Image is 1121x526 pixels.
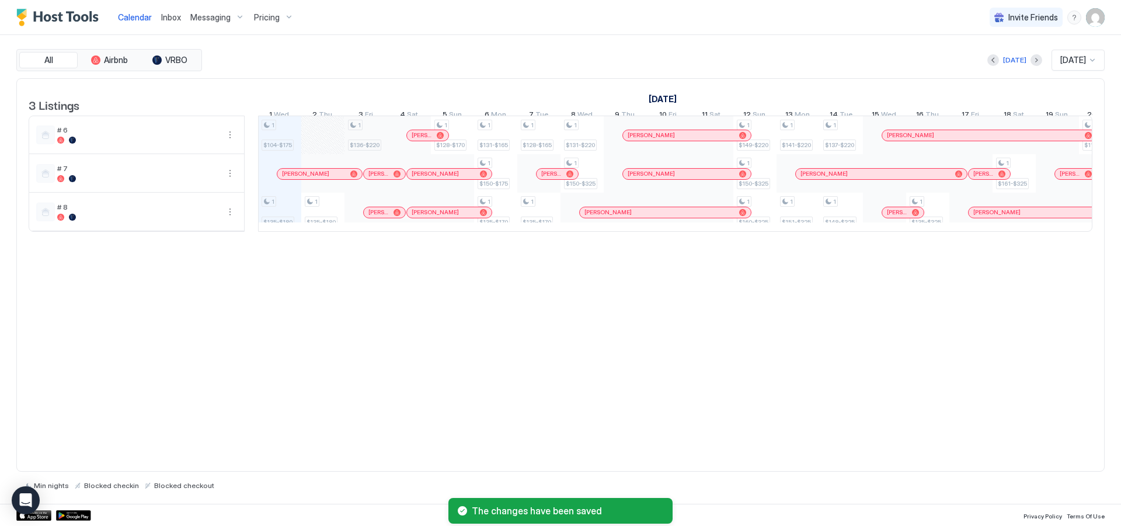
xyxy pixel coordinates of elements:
[254,12,280,23] span: Pricing
[266,107,292,124] a: October 1, 2025
[161,11,181,23] a: Inbox
[368,170,389,177] span: [PERSON_NAME]
[358,110,363,122] span: 3
[782,107,813,124] a: October 13, 2025
[263,141,292,149] span: $104-$175
[165,55,187,65] span: VRBO
[443,110,447,122] span: 5
[34,481,69,490] span: Min nights
[269,110,272,122] span: 1
[1001,107,1027,124] a: October 18, 2025
[571,110,576,122] span: 8
[998,180,1027,187] span: $161-$325
[971,110,979,122] span: Fri
[1060,55,1086,65] span: [DATE]
[104,55,128,65] span: Airbnb
[531,121,534,129] span: 1
[825,218,855,226] span: $148-$325
[1067,11,1081,25] div: menu
[872,110,879,122] span: 15
[825,141,854,149] span: $137-$220
[526,107,551,124] a: October 7, 2025
[118,12,152,22] span: Calendar
[913,107,942,124] a: October 16, 2025
[699,107,723,124] a: October 11, 2025
[753,110,765,122] span: Sun
[412,170,459,177] span: [PERSON_NAME]
[747,159,750,167] span: 1
[790,198,793,205] span: 1
[887,208,907,216] span: [PERSON_NAME]
[709,110,720,122] span: Sat
[747,198,750,205] span: 1
[566,141,595,149] span: $131-$220
[84,481,139,490] span: Blocked checkin
[350,141,380,149] span: $136-$220
[833,198,836,205] span: 1
[271,121,274,129] span: 1
[612,107,638,124] a: October 9, 2025
[743,110,751,122] span: 12
[1084,141,1113,149] span: $114-$220
[1008,12,1058,23] span: Invite Friends
[1060,170,1080,177] span: [PERSON_NAME]
[747,121,750,129] span: 1
[541,170,562,177] span: [PERSON_NAME]
[29,96,79,113] span: 3 Listings
[739,218,768,226] span: $160-$325
[646,90,680,107] a: October 1, 2025
[669,110,677,122] span: Fri
[488,198,490,205] span: 1
[782,141,811,149] span: $141-$220
[223,166,237,180] div: menu
[535,110,548,122] span: Tue
[973,170,994,177] span: [PERSON_NAME]
[44,55,53,65] span: All
[920,198,922,205] span: 1
[1043,107,1071,124] a: October 19, 2025
[1046,110,1053,122] span: 19
[263,218,293,226] span: $135-$180
[987,54,999,66] button: Previous month
[1086,8,1105,27] div: User profile
[80,52,138,68] button: Airbnb
[827,107,855,124] a: October 14, 2025
[529,110,534,122] span: 7
[1013,110,1024,122] span: Sat
[274,110,289,122] span: Wed
[702,110,708,122] span: 11
[566,180,596,187] span: $150-$325
[397,107,421,124] a: October 4, 2025
[973,208,1021,216] span: [PERSON_NAME]
[628,131,675,139] span: [PERSON_NAME]
[161,12,181,22] span: Inbox
[790,121,793,129] span: 1
[223,128,237,142] div: menu
[485,110,489,122] span: 6
[1003,55,1026,65] div: [DATE]
[1055,110,1068,122] span: Sun
[319,110,332,122] span: Thu
[574,121,577,129] span: 1
[282,170,329,177] span: [PERSON_NAME]
[19,52,78,68] button: All
[659,110,667,122] span: 10
[911,218,941,226] span: $135-$325
[365,110,373,122] span: Fri
[412,208,459,216] span: [PERSON_NAME]
[523,141,552,149] span: $128-$165
[491,110,506,122] span: Mon
[118,11,152,23] a: Calendar
[785,110,793,122] span: 13
[621,110,635,122] span: Thu
[739,180,768,187] span: $150-$325
[656,107,680,124] a: October 10, 2025
[412,131,432,139] span: [PERSON_NAME]
[16,49,202,71] div: tab-group
[368,208,389,216] span: [PERSON_NAME]
[833,121,836,129] span: 1
[925,110,939,122] span: Thu
[436,141,465,149] span: $128-$170
[1031,54,1042,66] button: Next month
[479,141,508,149] span: $131-$165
